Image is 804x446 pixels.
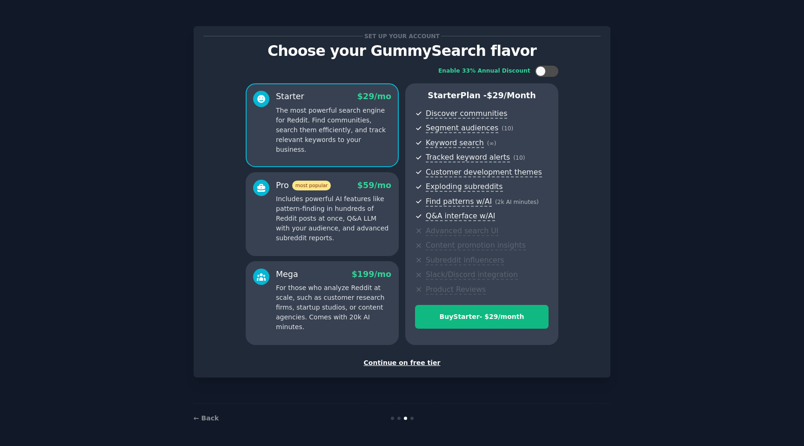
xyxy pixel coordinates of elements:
p: The most powerful search engine for Reddit. Find communities, search them efficiently, and track ... [276,106,391,155]
div: Pro [276,180,331,191]
span: ( ∞ ) [487,140,496,147]
span: ( 2k AI minutes ) [495,199,539,205]
span: Content promotion insights [426,241,526,250]
span: Segment audiences [426,123,498,133]
div: Starter [276,91,304,102]
span: Advanced search UI [426,226,498,236]
span: ( 10 ) [502,125,513,132]
span: Keyword search [426,138,484,148]
div: Buy Starter - $ 29 /month [415,312,548,322]
span: Product Reviews [426,285,486,295]
p: Includes powerful AI features like pattern-finding in hundreds of Reddit posts at once, Q&A LLM w... [276,194,391,243]
span: $ 29 /mo [357,92,391,101]
div: Mega [276,269,298,280]
p: Starter Plan - [415,90,549,101]
span: Set up your account [363,31,442,41]
button: BuyStarter- $29/month [415,305,549,329]
div: Continue on free tier [203,358,601,368]
span: Slack/Discord integration [426,270,518,280]
p: For those who analyze Reddit at scale, such as customer research firms, startup studios, or conte... [276,283,391,332]
span: Subreddit influencers [426,256,504,265]
span: Exploding subreddits [426,182,502,192]
span: Find patterns w/AI [426,197,492,207]
span: Discover communities [426,109,507,119]
span: Tracked keyword alerts [426,153,510,162]
a: ← Back [194,414,219,422]
span: most popular [292,181,331,190]
span: $ 29 /month [487,91,536,100]
span: Customer development themes [426,168,542,177]
span: ( 10 ) [513,155,525,161]
span: Q&A interface w/AI [426,211,495,221]
span: $ 199 /mo [352,270,391,279]
div: Enable 33% Annual Discount [438,67,530,75]
p: Choose your GummySearch flavor [203,43,601,59]
span: $ 59 /mo [357,181,391,190]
